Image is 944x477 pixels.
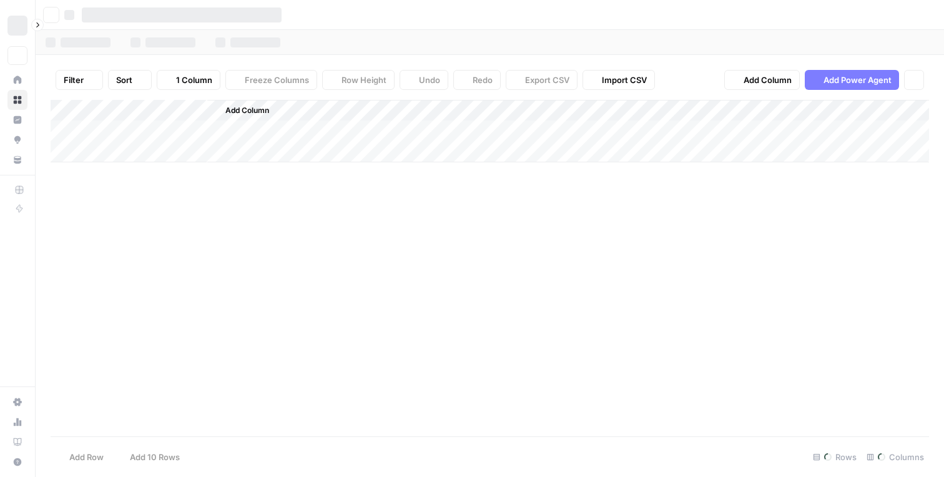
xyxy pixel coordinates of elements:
button: Row Height [322,70,395,90]
a: Opportunities [7,130,27,150]
button: Add Column [724,70,800,90]
a: Home [7,70,27,90]
a: Insights [7,110,27,130]
button: Import CSV [583,70,655,90]
span: 1 Column [176,74,212,86]
span: Freeze Columns [245,74,309,86]
button: Redo [453,70,501,90]
button: Help + Support [7,452,27,472]
div: Rows [808,447,862,467]
span: Add Row [69,451,104,463]
a: Usage [7,412,27,432]
button: Add 10 Rows [111,447,187,467]
span: Add 10 Rows [130,451,180,463]
span: Row Height [342,74,386,86]
button: 1 Column [157,70,220,90]
button: Add Power Agent [805,70,899,90]
a: Browse [7,90,27,110]
a: Your Data [7,150,27,170]
button: Freeze Columns [225,70,317,90]
span: Add Column [744,74,792,86]
a: Learning Hub [7,432,27,452]
div: Columns [862,447,929,467]
span: Redo [473,74,493,86]
button: Add Row [51,447,111,467]
button: Export CSV [506,70,578,90]
span: Export CSV [525,74,569,86]
span: Filter [64,74,84,86]
button: Undo [400,70,448,90]
button: Add Column [209,102,274,119]
button: Filter [56,70,103,90]
span: Undo [419,74,440,86]
span: Add Column [225,105,269,116]
span: Sort [116,74,132,86]
span: Add Power Agent [824,74,892,86]
button: Sort [108,70,152,90]
span: Import CSV [602,74,647,86]
a: Settings [7,392,27,412]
